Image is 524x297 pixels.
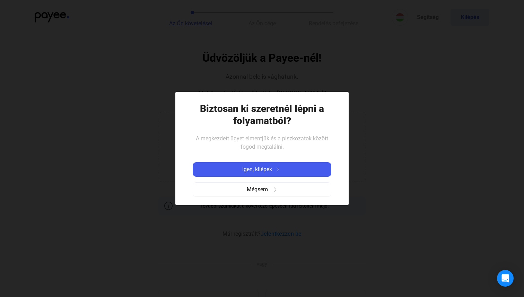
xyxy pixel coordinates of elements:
[247,185,268,194] span: Mégsem
[196,135,328,150] span: A megkezdett ügyet elmentjük és a piszkozatok között fogod megtalálni.
[242,165,272,174] span: Igen, kilépek
[274,167,282,172] img: arrow-right-white
[193,182,331,197] button: Mégsemarrow-right-grey
[497,270,514,287] div: Open Intercom Messenger
[273,187,277,192] img: arrow-right-grey
[193,103,331,127] h1: Biztosan ki szeretnél lépni a folyamatból?
[193,162,331,177] button: Igen, kilépekarrow-right-white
